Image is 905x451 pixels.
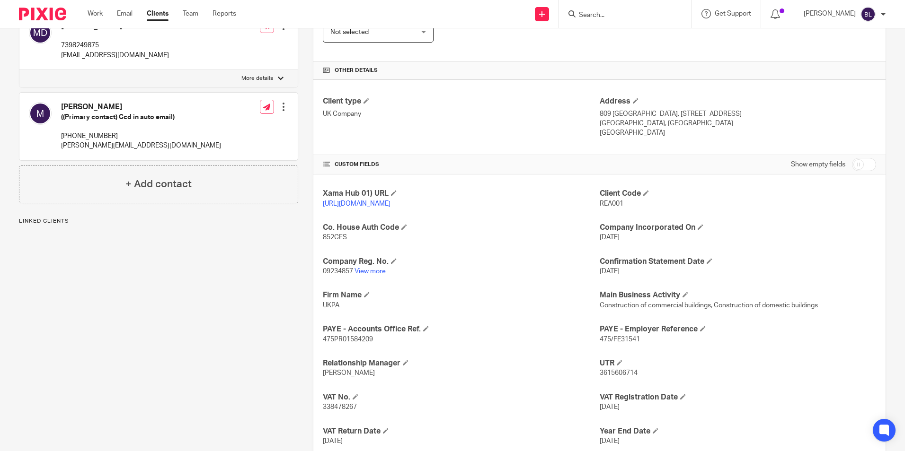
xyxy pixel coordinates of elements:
[117,9,133,18] a: Email
[600,189,876,199] h4: Client Code
[355,268,386,275] a: View more
[323,302,339,309] span: UKPA
[61,113,221,122] h5: ((Primary contact) Ccd in auto email)
[804,9,856,18] p: [PERSON_NAME]
[600,109,876,119] p: 809 [GEOGRAPHIC_DATA], [STREET_ADDRESS]
[61,51,169,60] p: [EMAIL_ADDRESS][DOMAIN_NAME]
[600,358,876,368] h4: UTR
[600,200,623,207] span: REA001
[323,234,347,241] span: 852CFS
[600,223,876,233] h4: Company Incorporated On
[600,404,620,410] span: [DATE]
[578,11,663,20] input: Search
[323,161,599,168] h4: CUSTOM FIELDS
[791,160,845,169] label: Show empty fields
[861,7,876,22] img: svg%3E
[600,234,620,241] span: [DATE]
[29,21,52,44] img: svg%3E
[600,426,876,436] h4: Year End Date
[61,131,221,141] p: [PHONE_NUMBER]
[147,9,169,18] a: Clients
[19,217,298,225] p: Linked clients
[323,426,599,436] h4: VAT Return Date
[323,370,375,376] span: [PERSON_NAME]
[323,257,599,267] h4: Company Reg. No.
[61,141,221,150] p: [PERSON_NAME][EMAIL_ADDRESS][DOMAIN_NAME]
[600,290,876,300] h4: Main Business Activity
[335,67,378,74] span: Other details
[600,128,876,138] p: [GEOGRAPHIC_DATA]
[61,41,169,50] p: 7398249875
[183,9,198,18] a: Team
[323,189,599,199] h4: Xama Hub 01) URL
[323,96,599,106] h4: Client type
[600,119,876,128] p: [GEOGRAPHIC_DATA], [GEOGRAPHIC_DATA]
[323,404,357,410] span: 338478267
[19,8,66,20] img: Pixie
[323,392,599,402] h4: VAT No.
[241,75,273,82] p: More details
[715,10,751,17] span: Get Support
[600,392,876,402] h4: VAT Registration Date
[323,358,599,368] h4: Relationship Manager
[323,268,353,275] span: 09234857
[323,290,599,300] h4: Firm Name
[323,223,599,233] h4: Co. House Auth Code
[330,29,369,35] span: Not selected
[29,102,52,125] img: svg%3E
[600,257,876,267] h4: Confirmation Statement Date
[600,370,638,376] span: 3615606714
[600,324,876,334] h4: PAYE - Employer Reference
[213,9,236,18] a: Reports
[61,102,221,112] h4: [PERSON_NAME]
[323,438,343,444] span: [DATE]
[600,302,818,309] span: Construction of commercial buildings, Construction of domestic buildings
[600,438,620,444] span: [DATE]
[323,200,390,207] a: [URL][DOMAIN_NAME]
[88,9,103,18] a: Work
[125,177,192,191] h4: + Add contact
[600,268,620,275] span: [DATE]
[323,109,599,119] p: UK Company
[323,324,599,334] h4: PAYE - Accounts Office Ref.
[323,336,373,343] span: 475PR01584209
[600,96,876,106] h4: Address
[600,336,640,343] span: 475/FE31541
